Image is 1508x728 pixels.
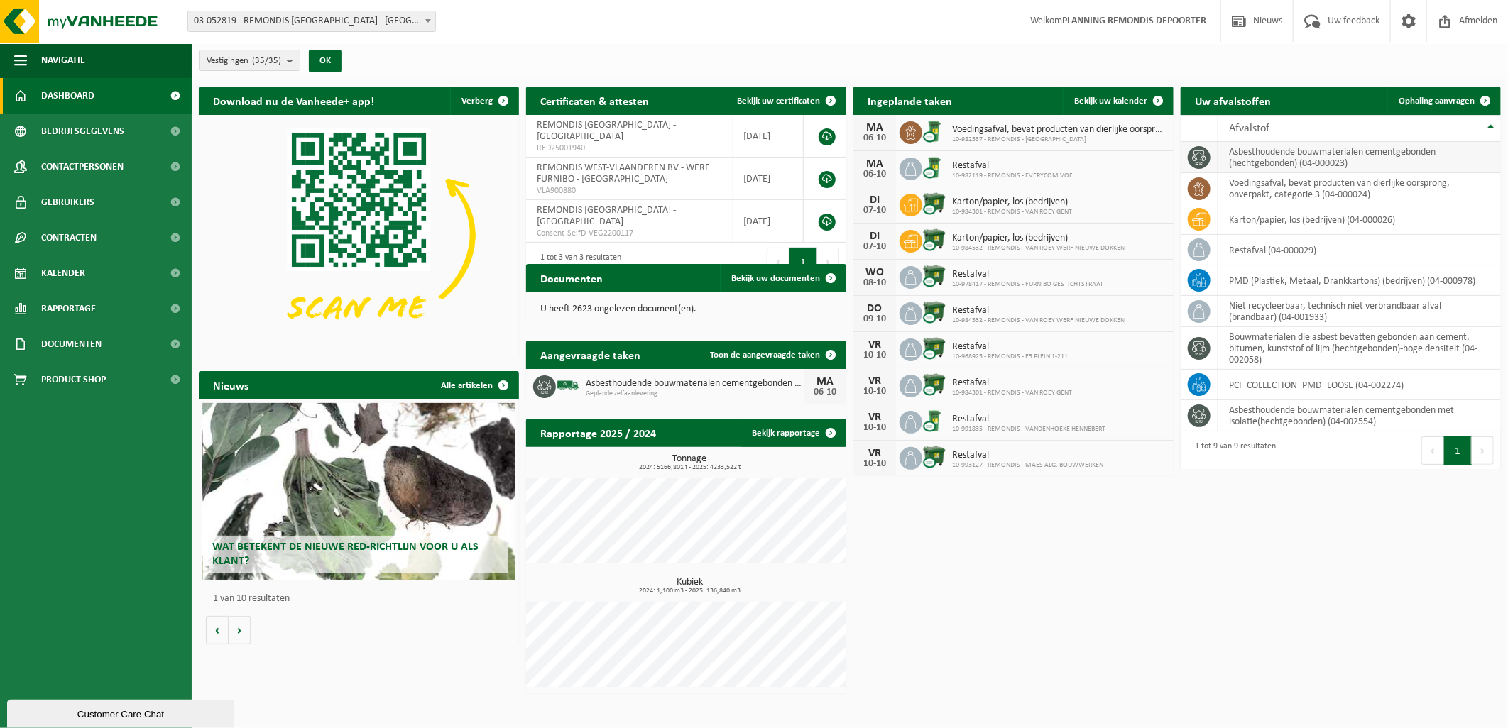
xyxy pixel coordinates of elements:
[733,200,804,243] td: [DATE]
[952,450,1103,461] span: Restafval
[767,248,789,276] button: Previous
[853,87,966,114] h2: Ingeplande taken
[860,278,889,288] div: 08-10
[811,376,839,387] div: MA
[213,541,479,566] span: Wat betekent de nieuwe RED-richtlijn voor u als klant?
[41,114,124,149] span: Bedrijfsgegevens
[952,172,1073,180] span: 10-982119 - REMONDIS - EVERYCOM VOF
[537,205,676,227] span: REMONDIS [GEOGRAPHIC_DATA] - [GEOGRAPHIC_DATA]
[533,454,846,471] h3: Tonnage
[556,373,580,397] img: BL-SO-LV
[952,233,1125,244] span: Karton/papier, los (bedrijven)
[430,371,518,399] a: Alle artikelen
[1399,96,1475,106] span: Ophaling aanvragen
[733,158,804,200] td: [DATE]
[533,246,621,277] div: 1 tot 3 van 3 resultaten
[860,387,889,397] div: 10-10
[586,390,804,398] span: Geplande zelfaanlevering
[952,124,1166,136] span: Voedingsafval, bevat producten van dierlijke oorsprong, onverpakt, categorie 3
[526,341,655,368] h2: Aangevraagde taken
[699,341,845,369] a: Toon de aangevraagde taken
[860,459,889,469] div: 10-10
[213,594,512,604] p: 1 van 10 resultaten
[537,185,722,197] span: VLA900880
[860,423,889,433] div: 10-10
[860,351,889,360] div: 10-10
[199,115,519,355] img: Download de VHEPlus App
[952,341,1068,353] span: Restafval
[41,78,94,114] span: Dashboard
[1218,265,1501,296] td: PMD (Plastiek, Metaal, Drankkartons) (bedrijven) (04-000978)
[811,387,839,397] div: 06-10
[952,305,1125,316] span: Restafval
[533,588,846,595] span: 2024: 1,100 m3 - 2025: 136,840 m3
[206,616,229,644] button: Vorige
[952,208,1072,216] span: 10-984301 - REMONDIS - VAN ROEY GENT
[207,50,281,72] span: Vestigingen
[952,461,1103,470] span: 10-993127 - REMONDIS - MAES ALG. BOUWWERKEN
[952,280,1103,289] span: 10-978417 - REMONDIS - FURNIBO GESTICHTSTRAAT
[1062,16,1206,26] strong: PLANNING REMONDIS DEPOORTER
[860,412,889,423] div: VR
[1421,436,1444,465] button: Previous
[526,264,617,292] h2: Documenten
[860,339,889,351] div: VR
[952,414,1105,425] span: Restafval
[1218,173,1501,204] td: voedingsafval, bevat producten van dierlijke oorsprong, onverpakt, categorie 3 (04-000024)
[860,158,889,170] div: MA
[952,160,1073,172] span: Restafval
[41,255,85,291] span: Kalender
[733,115,804,158] td: [DATE]
[1188,435,1276,466] div: 1 tot 9 van 9 resultaten
[1181,87,1285,114] h2: Uw afvalstoffen
[41,362,106,397] span: Product Shop
[710,351,820,360] span: Toon de aangevraagde taken
[952,316,1125,325] span: 10-984532 - REMONDIS - VAN ROEY WERF NIEUWE DOKKEN
[860,194,889,206] div: DI
[952,425,1105,434] span: 10-991835 - REMONDIS - VANDENHOEKE HENNEBERT
[309,50,342,72] button: OK
[952,269,1103,280] span: Restafval
[187,11,436,32] span: 03-052819 - REMONDIS WEST-VLAANDEREN - OOSTENDE
[533,464,846,471] span: 2024: 5166,801 t - 2025: 4233,522 t
[199,87,388,114] h2: Download nu de Vanheede+ app!
[526,87,663,114] h2: Certificaten & attesten
[860,206,889,216] div: 07-10
[537,120,676,142] span: REMONDIS [GEOGRAPHIC_DATA] - [GEOGRAPHIC_DATA]
[540,304,832,314] p: U heeft 2623 ongelezen document(en).
[860,267,889,278] div: WO
[1074,96,1147,106] span: Bekijk uw kalender
[860,375,889,387] div: VR
[533,578,846,595] h3: Kubiek
[41,184,94,220] span: Gebruikers
[731,274,820,283] span: Bekijk uw documenten
[952,389,1072,397] span: 10-984301 - REMONDIS - VAN ROEY GENT
[586,378,804,390] span: Asbesthoudende bouwmaterialen cementgebonden (hechtgebonden)
[526,419,670,446] h2: Rapportage 2025 / 2024
[922,264,946,288] img: WB-1100-CU
[1387,87,1499,115] a: Ophaling aanvragen
[952,377,1072,389] span: Restafval
[461,96,493,106] span: Verberg
[952,244,1125,253] span: 10-984532 - REMONDIS - VAN ROEY WERF NIEUWE DOKKEN
[1218,400,1501,431] td: asbesthoudende bouwmaterialen cementgebonden met isolatie(hechtgebonden) (04-002554)
[860,231,889,242] div: DI
[720,264,845,292] a: Bekijk uw documenten
[1218,204,1501,235] td: karton/papier, los (bedrijven) (04-000026)
[817,248,839,276] button: Next
[450,87,518,115] button: Verberg
[860,170,889,180] div: 06-10
[922,228,946,252] img: WB-1100-CU
[860,448,889,459] div: VR
[1063,87,1172,115] a: Bekijk uw kalender
[1444,436,1472,465] button: 1
[537,143,722,154] span: RED25001940
[922,155,946,180] img: WB-0240-CU
[922,373,946,397] img: WB-1100-CU
[922,445,946,469] img: WB-1100-CU
[199,50,300,71] button: Vestigingen(35/35)
[922,300,946,324] img: WB-1100-CU
[1218,142,1501,173] td: asbesthoudende bouwmaterialen cementgebonden (hechtgebonden) (04-000023)
[860,133,889,143] div: 06-10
